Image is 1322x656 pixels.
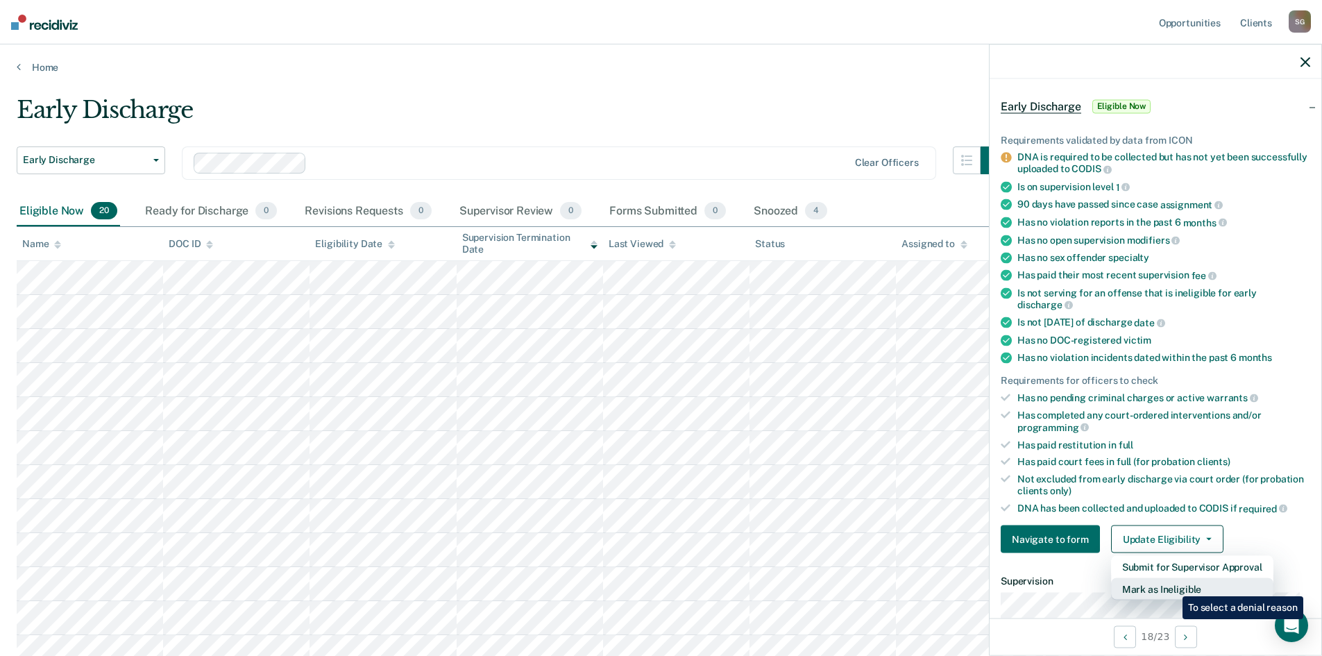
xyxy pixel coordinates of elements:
button: Previous Opportunity [1114,625,1136,648]
div: Status [755,238,785,250]
span: 20 [91,202,117,220]
span: assignment [1160,199,1223,210]
div: Supervision Termination Date [462,232,598,255]
div: DNA is required to be collected but has not yet been successfully uploaded to CODIS [1017,151,1310,175]
span: months [1239,351,1272,362]
span: 0 [704,202,726,220]
div: Eligible Now [17,196,120,227]
div: DOC ID [169,238,213,250]
div: Has no pending criminal charges or active [1017,392,1310,404]
div: Is not [DATE] of discharge [1017,317,1310,329]
div: Has paid court fees in full (for probation [1017,456,1310,468]
span: full [1119,439,1133,450]
div: Has paid their most recent supervision [1017,269,1310,282]
div: Last Viewed [609,238,676,250]
div: Clear officers [855,157,919,169]
div: Is not serving for an offense that is ineligible for early [1017,287,1310,310]
div: Has no violation reports in the past 6 [1017,217,1310,229]
span: date [1134,317,1164,328]
div: 90 days have passed since case [1017,199,1310,211]
span: only) [1050,485,1071,496]
div: Requirements validated by data from ICON [1001,134,1310,146]
div: Early Discharge [17,96,1008,135]
div: Has completed any court-ordered interventions and/or [1017,410,1310,433]
span: months [1183,217,1227,228]
button: Update Eligibility [1111,525,1223,553]
span: Early Discharge [1001,99,1081,113]
span: Early Discharge [23,154,148,166]
div: Early DischargeEligible Now [990,84,1321,128]
button: Next Opportunity [1175,625,1197,648]
div: S G [1289,10,1311,33]
span: victim [1124,334,1151,345]
div: Has no sex offender [1017,252,1310,264]
a: Home [17,61,1305,74]
div: Has paid restitution in [1017,439,1310,451]
span: discharge [1017,299,1073,310]
span: 0 [255,202,277,220]
span: Eligible Now [1092,99,1151,113]
div: Forms Submitted [607,196,729,227]
div: Revisions Requests [302,196,434,227]
span: 1 [1116,181,1130,192]
div: DNA has been collected and uploaded to CODIS if [1017,502,1310,514]
div: Is on supervision level [1017,180,1310,193]
div: Has no open supervision [1017,234,1310,246]
div: Ready for Discharge [142,196,280,227]
div: Has no violation incidents dated within the past 6 [1017,351,1310,363]
div: 18 / 23 [990,618,1321,655]
div: Supervisor Review [457,196,585,227]
div: Has no DOC-registered [1017,334,1310,346]
div: Snoozed [751,196,830,227]
div: Open Intercom Messenger [1275,609,1308,642]
span: 0 [410,202,432,220]
button: Navigate to form [1001,525,1100,553]
span: specialty [1108,252,1149,263]
span: 0 [560,202,582,220]
span: programming [1017,421,1089,432]
div: Assigned to [901,238,967,250]
button: Submit for Supervisor Approval [1111,556,1273,578]
img: Recidiviz [11,15,78,30]
span: modifiers [1127,235,1180,246]
span: fee [1192,270,1217,281]
a: Navigate to form link [1001,525,1105,553]
div: Eligibility Date [315,238,395,250]
div: Requirements for officers to check [1001,374,1310,386]
span: required [1239,503,1287,514]
span: clients) [1197,456,1230,467]
dt: Supervision [1001,575,1310,587]
button: Mark as Ineligible [1111,578,1273,600]
span: warrants [1207,392,1258,403]
div: Not excluded from early discharge via court order (for probation clients [1017,473,1310,497]
div: Name [22,238,61,250]
span: 4 [805,202,827,220]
